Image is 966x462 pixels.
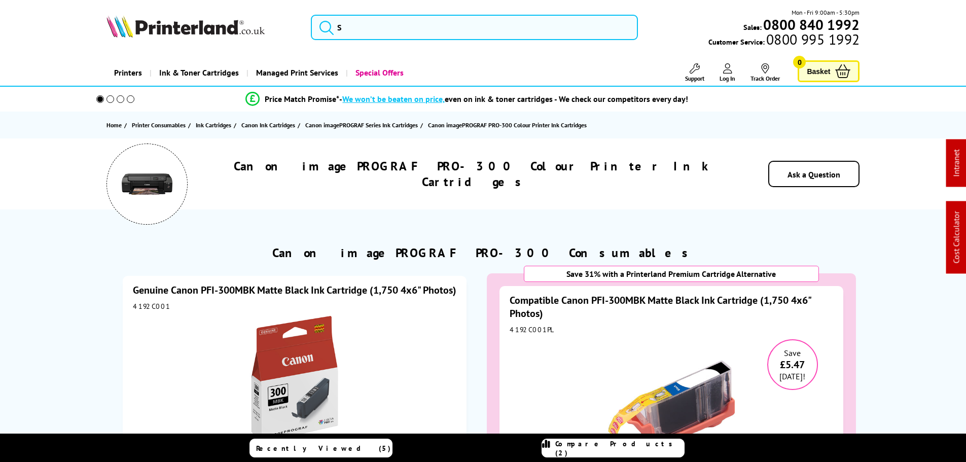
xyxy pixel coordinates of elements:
h1: Canon imagePROGRAF PRO-300 Colour Printer Ink Cartridges [218,158,731,190]
span: Canon Ink Cartridges [241,120,295,130]
div: Save 31% with a Printerland Premium Cartridge Alternative [524,266,819,282]
span: Log In [720,75,735,82]
span: Compare Products (2) [555,439,684,457]
div: 4192C001 [133,302,456,311]
span: Sales: [743,22,762,32]
span: Save [784,348,801,358]
a: Special Offers [346,60,411,86]
div: - even on ink & toner cartridges - We check our competitors every day! [339,94,688,104]
span: We won’t be beaten on price, [342,94,445,104]
span: 0 [793,56,806,68]
li: modal_Promise [83,90,852,108]
a: 0800 840 1992 [762,20,860,29]
span: Printer Consumables [132,120,186,130]
a: Printerland Logo [106,15,299,40]
a: Compare Products (2) [542,439,685,457]
img: Printerland Logo [106,15,265,38]
a: Canon Ink Cartridges [241,120,298,130]
span: £5.47 [768,358,817,371]
span: Canon imagePROGRAF PRO-300 Colour Printer Ink Cartridges [428,121,587,129]
a: Ask a Question [788,169,840,180]
img: Canon PFI-300MBK Matte Black Ink Cartridge (1,750 4x6" Photos) [231,316,358,443]
h2: Canon imagePROGRAF PRO-300 Consumables [272,245,694,261]
a: Log In [720,63,735,82]
span: Ink Cartridges [196,120,231,130]
a: Compatible Canon PFI-300MBK Matte Black Ink Cartridge (1,750 4x6" Photos) [510,294,811,320]
a: Ink & Toner Cartridges [150,60,246,86]
span: Ink & Toner Cartridges [159,60,239,86]
b: 0800 840 1992 [763,15,860,34]
span: Mon - Fri 9:00am - 5:30pm [792,8,860,17]
input: S [311,15,638,40]
span: 0800 995 1992 [765,34,860,44]
a: Recently Viewed (5) [249,439,392,457]
span: Basket [807,64,830,78]
span: Canon imagePROGRAF Series Ink Cartridges [305,120,418,130]
a: Printer Consumables [132,120,188,130]
span: [DATE]! [779,371,805,381]
a: Genuine Canon PFI-300MBK Matte Black Ink Cartridge (1,750 4x6" Photos) [133,283,456,297]
a: Ink Cartridges [196,120,234,130]
a: Support [685,63,704,82]
span: Support [685,75,704,82]
a: Managed Print Services [246,60,346,86]
a: Printers [106,60,150,86]
span: Customer Service: [708,34,860,47]
a: Cost Calculator [951,211,961,264]
a: Canon imagePROGRAF Series Ink Cartridges [305,120,420,130]
span: Recently Viewed (5) [256,444,391,453]
a: Home [106,120,124,130]
a: Intranet [951,150,961,177]
a: Track Order [750,63,780,82]
a: Basket 0 [798,60,860,82]
div: 4192C001PL [510,325,833,334]
span: Price Match Promise* [265,94,339,104]
img: Canon imagePROGRAF PRO-300 Colour Printer Ink Cartridges [122,159,172,209]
